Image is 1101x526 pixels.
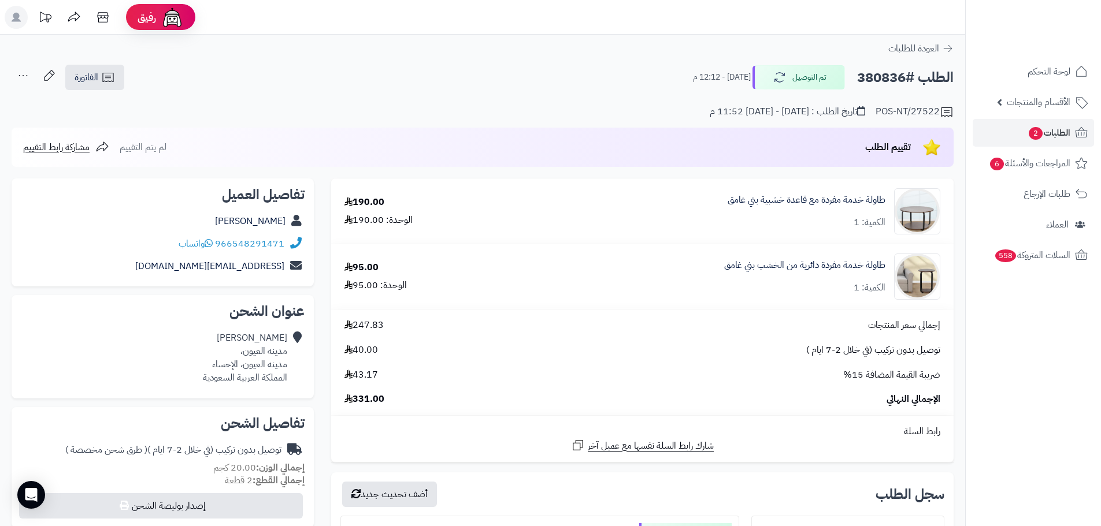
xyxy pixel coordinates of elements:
span: المراجعات والأسئلة [989,155,1070,171]
h3: سجل الطلب [876,487,944,501]
h2: تفاصيل الشحن [21,416,305,430]
a: [PERSON_NAME] [215,214,286,228]
a: السلات المتروكة558 [973,241,1094,269]
span: رفيق [138,10,156,24]
a: [EMAIL_ADDRESS][DOMAIN_NAME] [135,259,284,273]
a: 966548291471 [215,237,284,251]
img: ai-face.png [161,6,184,29]
button: أضف تحديث جديد [342,482,437,507]
small: 2 قطعة [225,473,305,487]
span: شارك رابط السلة نفسها مع عميل آخر [588,439,714,453]
button: تم التوصيل [752,65,845,89]
a: طلبات الإرجاع [973,180,1094,208]
span: الإجمالي النهائي [887,393,940,406]
a: طاولة خدمة مفردة مع قاعدة خشبية بني غامق [728,193,885,207]
span: الأقسام والمنتجات [1007,94,1070,110]
a: مشاركة رابط التقييم [23,140,109,154]
div: توصيل بدون تركيب (في خلال 2-7 ايام ) [65,443,281,457]
h2: تفاصيل العميل [21,188,305,202]
div: تاريخ الطلب : [DATE] - [DATE] 11:52 م [710,105,865,118]
small: [DATE] - 12:12 م [693,72,751,83]
a: المراجعات والأسئلة6 [973,150,1094,177]
small: 20.00 كجم [213,461,305,475]
img: 1752991148-1-90x90.jpg [895,253,940,300]
span: إجمالي سعر المنتجات [868,319,940,332]
span: لم يتم التقييم [120,140,166,154]
div: رابط السلة [336,425,949,438]
span: طلبات الإرجاع [1024,186,1070,202]
a: واتساب [179,237,213,251]
span: 558 [995,249,1016,262]
h2: الطلب #380836 [857,66,954,89]
span: العودة للطلبات [888,42,939,55]
div: 190.00 [344,196,384,209]
a: الطلبات2 [973,119,1094,147]
div: POS-NT/27522 [876,105,954,119]
strong: إجمالي القطع: [253,473,305,487]
div: 95.00 [344,261,379,274]
span: مشاركة رابط التقييم [23,140,90,154]
span: تقييم الطلب [865,140,911,154]
a: طاولة خدمة مفردة دائرية من الخشب بني غامق [724,259,885,272]
span: 331.00 [344,393,384,406]
span: ضريبة القيمة المضافة 15% [843,368,940,382]
a: لوحة التحكم [973,58,1094,85]
div: الوحدة: 95.00 [344,279,407,292]
span: لوحة التحكم [1028,64,1070,80]
img: 1753701191-1-90x90.jpg [895,188,940,234]
img: logo-2.png [1022,31,1090,55]
span: السلات المتروكة [994,247,1070,263]
span: العملاء [1046,217,1069,233]
div: Open Intercom Messenger [17,481,45,509]
a: العودة للطلبات [888,42,954,55]
span: 43.17 [344,368,378,382]
span: 40.00 [344,344,378,357]
div: الكمية: 1 [854,216,885,229]
span: 2 [1029,127,1043,140]
a: تحديثات المنصة [31,6,60,32]
strong: إجمالي الوزن: [256,461,305,475]
h2: عنوان الشحن [21,304,305,318]
a: العملاء [973,211,1094,238]
span: الطلبات [1028,125,1070,141]
button: إصدار بوليصة الشحن [19,493,303,518]
span: 247.83 [344,319,384,332]
a: الفاتورة [65,65,124,90]
span: الفاتورة [75,70,98,84]
span: 6 [990,158,1004,170]
a: شارك رابط السلة نفسها مع عميل آخر [571,438,714,453]
span: توصيل بدون تركيب (في خلال 2-7 ايام ) [806,344,940,357]
span: ( طرق شحن مخصصة ) [65,443,147,457]
div: الكمية: 1 [854,281,885,294]
div: [PERSON_NAME] مدينه العيون، مدينه العيون، الإحساء المملكة العربية السعودية [203,331,287,384]
div: الوحدة: 190.00 [344,214,413,227]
